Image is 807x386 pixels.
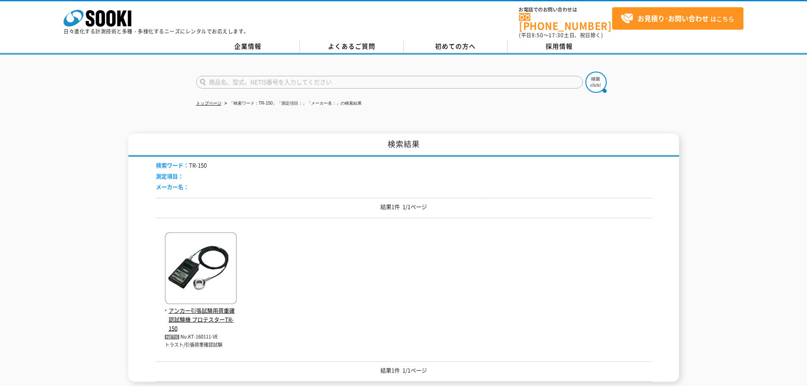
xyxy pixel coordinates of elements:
li: TR-150 [156,161,207,170]
h1: 検索結果 [128,133,679,157]
p: 結果1件 1/1ページ [156,203,652,211]
p: 日々進化する計測技術と多種・多様化するニーズにレンタルでお応えします。 [64,29,249,34]
a: 企業情報 [196,40,300,53]
a: [PHONE_NUMBER] [519,13,612,31]
span: メーカー名： [156,183,189,191]
span: 検索ワード： [156,161,189,169]
span: 初めての方へ [435,42,476,51]
p: No.KT-160111-VE [165,333,237,342]
img: プロテスターTR-150 [165,232,237,306]
span: アンカー引張試験用荷重確認試験機 プロテスターTR-150 [165,306,237,333]
strong: お見積り･お問い合わせ [638,13,709,23]
a: トップページ [196,101,222,106]
input: 商品名、型式、NETIS番号を入力してください [196,76,583,89]
span: 測定項目： [156,172,183,180]
a: お見積り･お問い合わせはこちら [612,7,743,30]
a: 採用情報 [507,40,611,53]
span: お電話でのお問い合わせは [519,7,612,12]
a: 初めての方へ [404,40,507,53]
a: アンカー引張試験用荷重確認試験機 プロテスターTR-150 [165,297,237,333]
span: はこちら [621,12,734,25]
span: 17:30 [549,31,564,39]
a: よくあるご質問 [300,40,404,53]
img: btn_search.png [585,72,607,93]
span: 8:50 [532,31,544,39]
p: 結果1件 1/1ページ [156,366,652,375]
span: (平日 ～ 土日、祝日除く) [519,31,603,39]
p: トラスト/引張荷重確認試験 [165,342,237,349]
li: 「検索ワード：TR-150」「測定項目：」「メーカー名：」の検索結果 [223,99,362,108]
